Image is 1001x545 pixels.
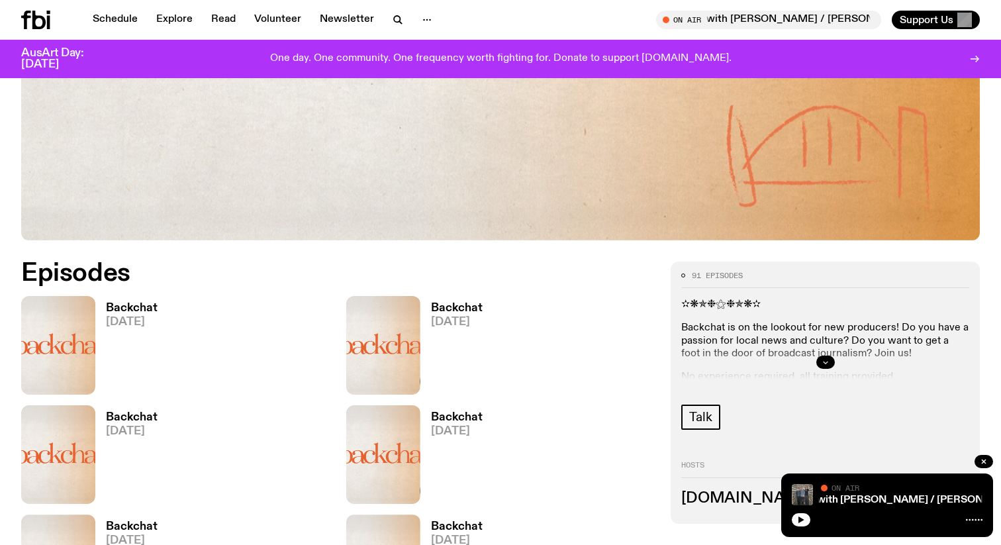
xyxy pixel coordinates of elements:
h3: Backchat [431,412,483,423]
button: On Air[DATE] Arvos with [PERSON_NAME] / [PERSON_NAME] interview with [PERSON_NAME] [656,11,881,29]
span: 91 episodes [692,272,743,279]
span: Support Us [900,14,953,26]
p: Backchat is on the lookout for new producers! Do you have a passion for local news and culture? D... [681,322,969,360]
span: On Air [832,483,859,492]
span: [DATE] [431,426,483,437]
button: Support Us [892,11,980,29]
span: [DATE] [106,317,158,328]
a: Backchat[DATE] [420,303,483,395]
a: Explore [148,11,201,29]
a: Newsletter [312,11,382,29]
span: Talk [689,410,712,424]
a: Volunteer [246,11,309,29]
a: Read [203,11,244,29]
h3: AusArt Day: [DATE] [21,48,106,70]
h3: Backchat [431,521,483,532]
h3: Backchat [106,412,158,423]
h2: Hosts [681,462,969,477]
h3: [DOMAIN_NAME] presenters [681,491,969,506]
span: [DATE] [106,426,158,437]
p: ✫❋✯❉⚝❉✯❋✫ [681,299,969,311]
h3: Backchat [431,303,483,314]
a: Backchat[DATE] [95,412,158,504]
a: Talk [681,405,720,430]
a: Schedule [85,11,146,29]
h3: Backchat [106,303,158,314]
p: One day. One community. One frequency worth fighting for. Donate to support [DOMAIN_NAME]. [270,53,732,65]
a: Backchat[DATE] [420,412,483,504]
span: [DATE] [431,317,483,328]
h3: Backchat [106,521,158,532]
h2: Episodes [21,262,655,285]
a: Backchat[DATE] [95,303,158,395]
